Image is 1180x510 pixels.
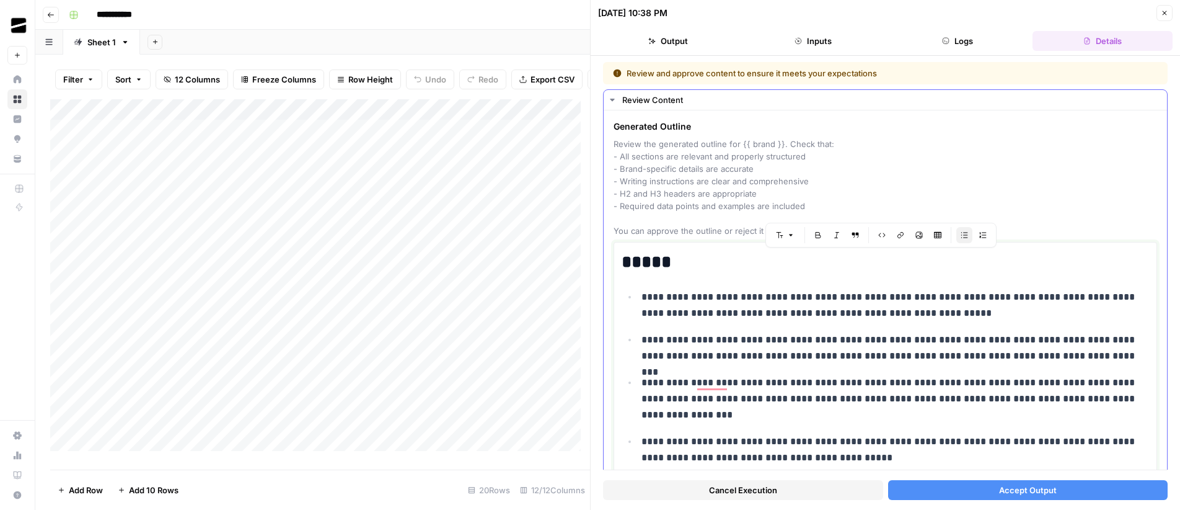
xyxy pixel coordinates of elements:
a: Usage [7,445,27,465]
button: Undo [406,69,454,89]
button: 12 Columns [156,69,228,89]
button: Help + Support [7,485,27,505]
a: Insights [7,109,27,129]
button: Filter [55,69,102,89]
button: Sort [107,69,151,89]
button: Inputs [743,31,883,51]
div: [DATE] 10:38 PM [598,7,667,19]
div: 12/12 Columns [515,480,590,500]
span: Redo [478,73,498,86]
span: Row Height [348,73,393,86]
button: Cancel Execution [603,480,883,500]
button: Accept Output [888,480,1168,500]
span: Generated Outline [614,120,1157,133]
div: 20 Rows [463,480,515,500]
span: Sort [115,73,131,86]
button: Logs [888,31,1028,51]
span: 12 Columns [175,73,220,86]
button: Details [1032,31,1173,51]
button: Export CSV [511,69,583,89]
img: OGM Logo [7,14,30,37]
button: Add 10 Rows [110,480,186,500]
a: Opportunities [7,129,27,149]
a: Home [7,69,27,89]
button: Row Height [329,69,401,89]
span: Freeze Columns [252,73,316,86]
button: Output [598,31,738,51]
div: Sheet 1 [87,36,116,48]
button: Redo [459,69,506,89]
a: Settings [7,426,27,445]
a: Sheet 1 [63,30,140,55]
span: Review the generated outline for {{ brand }}. Check that: - All sections are relevant and properl... [614,138,1157,237]
a: Learning Hub [7,465,27,485]
span: Export CSV [531,73,575,86]
a: Your Data [7,149,27,169]
a: Browse [7,89,27,109]
div: Review Content [622,94,1160,106]
button: Freeze Columns [233,69,324,89]
button: Review Content [604,90,1167,110]
button: Add Row [50,480,110,500]
span: Filter [63,73,83,86]
button: Workspace: OGM [7,10,27,41]
div: Review and approve content to ensure it meets your expectations [613,67,1018,79]
span: Undo [425,73,446,86]
span: Accept Output [999,484,1057,496]
span: Cancel Execution [709,484,777,496]
span: Add Row [69,484,103,496]
span: Add 10 Rows [129,484,178,496]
